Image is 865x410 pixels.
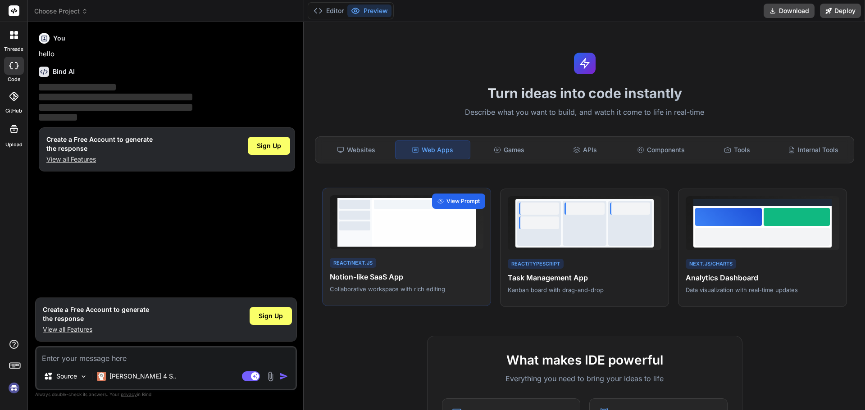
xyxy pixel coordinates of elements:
p: Source [56,372,77,381]
div: React/Next.js [330,258,376,268]
h1: Create a Free Account to generate the response [46,135,153,153]
span: privacy [121,392,137,397]
h4: Analytics Dashboard [686,272,839,283]
p: hello [39,49,295,59]
h1: Create a Free Account to generate the response [43,305,149,323]
div: Components [624,140,698,159]
h6: Bind AI [53,67,75,76]
button: Preview [347,5,392,17]
label: threads [4,45,23,53]
p: [PERSON_NAME] 4 S.. [109,372,177,381]
span: ‌ [39,94,192,100]
span: View Prompt [446,197,480,205]
img: Claude 4 Sonnet [97,372,106,381]
span: ‌ [39,104,192,111]
h2: What makes IDE powerful [442,351,728,369]
div: Games [472,140,546,159]
h4: Notion-like SaaS App [330,271,483,282]
h1: Turn ideas into code instantly [310,85,860,101]
p: Everything you need to bring your ideas to life [442,373,728,384]
label: code [8,76,20,83]
div: Tools [700,140,774,159]
label: Upload [5,141,23,149]
img: icon [279,372,288,381]
span: Sign Up [257,141,281,150]
img: signin [6,380,22,396]
button: Deploy [820,4,861,18]
div: Internal Tools [776,140,850,159]
span: ‌ [39,114,77,121]
span: ‌ [39,84,116,90]
div: Web Apps [395,140,470,159]
p: View all Features [43,325,149,334]
img: attachment [265,371,276,382]
button: Download [764,4,815,18]
button: Editor [310,5,347,17]
p: Always double-check its answers. Your in Bind [35,390,297,399]
div: React/TypeScript [508,259,564,269]
div: APIs [548,140,622,159]
h4: Task Management App [508,272,661,283]
p: View all Features [46,155,153,164]
div: Websites [319,140,393,159]
p: Kanban board with drag-and-drop [508,286,661,294]
p: Describe what you want to build, and watch it come to life in real-time [310,107,860,118]
p: Data visualization with real-time updates [686,286,839,294]
span: Sign Up [259,311,283,320]
span: Choose Project [34,7,88,16]
img: Pick Models [80,373,87,380]
h6: You [53,34,65,43]
div: Next.js/Charts [686,259,736,269]
label: GitHub [5,107,22,115]
p: Collaborative workspace with rich editing [330,285,483,293]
